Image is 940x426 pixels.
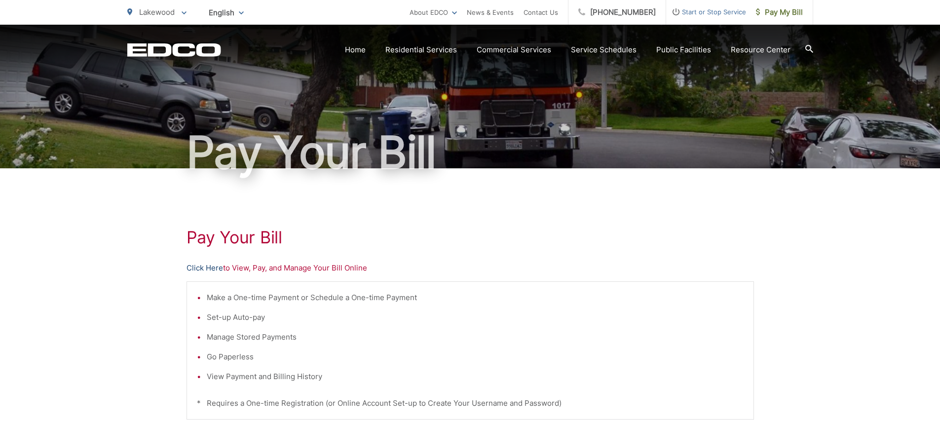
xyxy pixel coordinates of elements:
h1: Pay Your Bill [127,128,813,177]
li: Make a One-time Payment or Schedule a One-time Payment [207,292,744,304]
a: Public Facilities [656,44,711,56]
p: * Requires a One-time Registration (or Online Account Set-up to Create Your Username and Password) [197,397,744,409]
span: English [201,4,251,21]
a: Service Schedules [571,44,637,56]
a: News & Events [467,6,514,18]
a: EDCD logo. Return to the homepage. [127,43,221,57]
li: Manage Stored Payments [207,331,744,343]
li: Set-up Auto-pay [207,311,744,323]
span: Pay My Bill [756,6,803,18]
a: Click Here [187,262,223,274]
a: About EDCO [410,6,457,18]
a: Residential Services [385,44,457,56]
a: Home [345,44,366,56]
a: Resource Center [731,44,790,56]
li: Go Paperless [207,351,744,363]
li: View Payment and Billing History [207,371,744,383]
a: Commercial Services [477,44,551,56]
span: Lakewood [139,7,175,17]
p: to View, Pay, and Manage Your Bill Online [187,262,754,274]
h1: Pay Your Bill [187,228,754,247]
a: Contact Us [524,6,558,18]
